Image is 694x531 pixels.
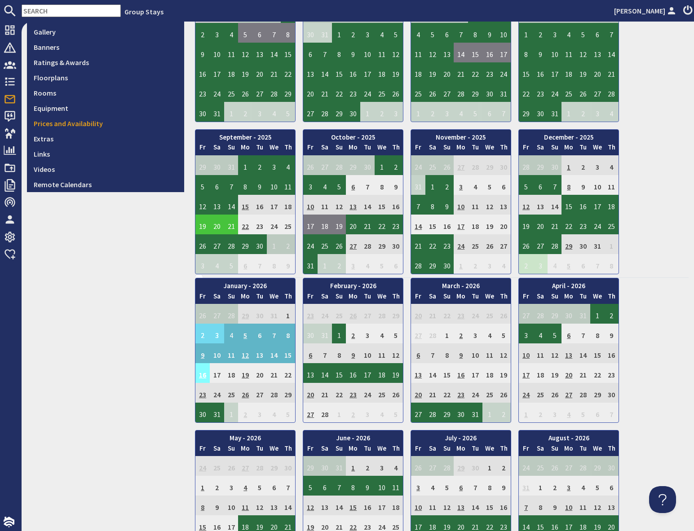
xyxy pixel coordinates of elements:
[425,195,440,215] td: 8
[468,43,482,62] td: 15
[496,195,511,215] td: 13
[332,195,346,215] td: 12
[332,175,346,195] td: 5
[4,517,14,527] img: staytech_i_w-64f4e8e9ee0a9c174fd5317b4b171b261742d2d393467e5bdba4413f4f884c10.svg
[482,155,497,175] td: 29
[496,175,511,195] td: 6
[519,175,533,195] td: 5
[303,142,318,155] th: Fr
[604,82,619,102] td: 28
[346,215,360,234] td: 20
[519,155,533,175] td: 28
[548,62,562,82] td: 17
[252,102,267,122] td: 3
[425,175,440,195] td: 1
[281,62,295,82] td: 22
[332,142,346,155] th: Su
[195,102,210,122] td: 30
[425,142,440,155] th: Sa
[389,155,403,175] td: 2
[649,486,676,513] iframe: Toggle Customer Support
[360,155,375,175] td: 30
[346,23,360,43] td: 2
[238,215,252,234] td: 22
[411,215,425,234] td: 14
[375,195,389,215] td: 15
[482,82,497,102] td: 30
[27,116,184,131] a: Prices and Availability
[318,142,332,155] th: Sa
[238,82,252,102] td: 26
[411,82,425,102] td: 25
[267,175,281,195] td: 10
[224,102,239,122] td: 1
[496,102,511,122] td: 7
[238,195,252,215] td: 15
[318,62,332,82] td: 14
[576,155,590,175] td: 2
[375,142,389,155] th: We
[590,215,605,234] td: 24
[468,62,482,82] td: 22
[27,162,184,177] a: Videos
[360,195,375,215] td: 14
[210,62,224,82] td: 17
[318,82,332,102] td: 21
[267,142,281,155] th: We
[318,155,332,175] td: 27
[496,82,511,102] td: 31
[224,195,239,215] td: 14
[561,43,576,62] td: 11
[332,155,346,175] td: 28
[548,155,562,175] td: 30
[303,195,318,215] td: 10
[267,195,281,215] td: 17
[533,43,548,62] td: 9
[281,175,295,195] td: 11
[482,142,497,155] th: We
[454,155,468,175] td: 27
[238,62,252,82] td: 19
[224,62,239,82] td: 18
[360,62,375,82] td: 17
[210,142,224,155] th: Sa
[360,43,375,62] td: 10
[533,195,548,215] td: 13
[604,43,619,62] td: 14
[210,102,224,122] td: 31
[210,82,224,102] td: 24
[604,195,619,215] td: 18
[533,175,548,195] td: 6
[124,7,164,16] a: Group Stays
[411,23,425,43] td: 4
[303,82,318,102] td: 20
[468,23,482,43] td: 8
[576,195,590,215] td: 16
[519,195,533,215] td: 12
[454,142,468,155] th: Mo
[346,175,360,195] td: 6
[440,62,454,82] td: 20
[281,102,295,122] td: 5
[267,215,281,234] td: 24
[360,23,375,43] td: 3
[318,43,332,62] td: 7
[224,23,239,43] td: 4
[425,82,440,102] td: 26
[303,62,318,82] td: 13
[440,43,454,62] td: 13
[482,102,497,122] td: 6
[267,82,281,102] td: 28
[482,23,497,43] td: 9
[252,195,267,215] td: 16
[576,23,590,43] td: 5
[468,215,482,234] td: 18
[590,23,605,43] td: 6
[425,23,440,43] td: 5
[210,215,224,234] td: 20
[389,62,403,82] td: 19
[195,43,210,62] td: 9
[252,82,267,102] td: 27
[27,55,184,70] a: Ratings & Awards
[425,43,440,62] td: 12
